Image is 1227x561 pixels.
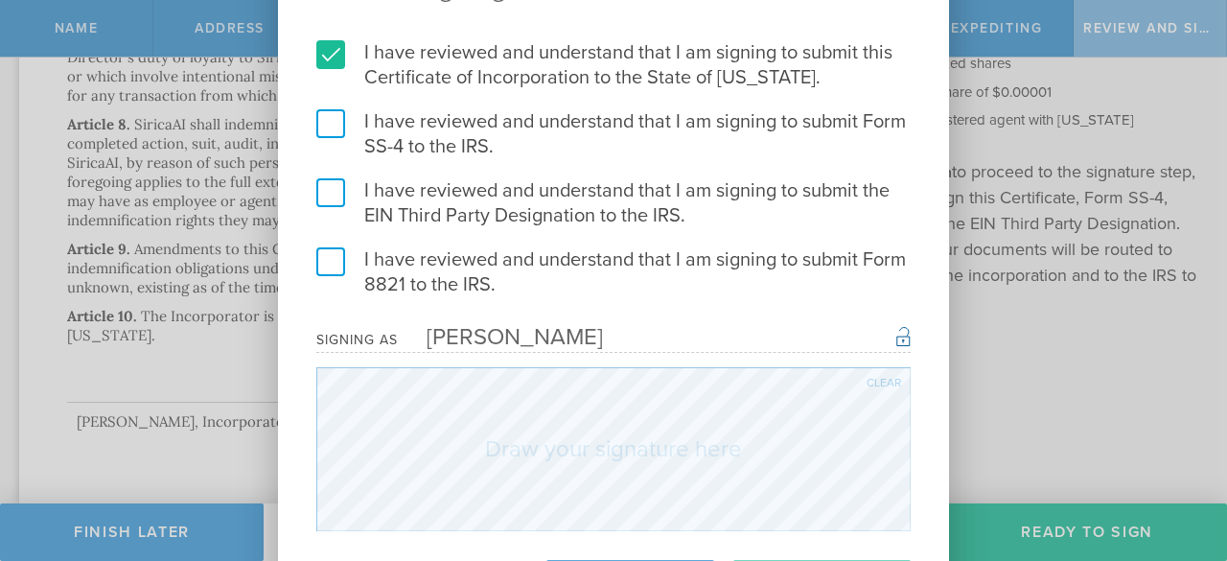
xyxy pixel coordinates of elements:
[316,332,398,348] div: Signing as
[316,247,911,297] label: I have reviewed and understand that I am signing to submit Form 8821 to the IRS.
[316,109,911,159] label: I have reviewed and understand that I am signing to submit Form SS-4 to the IRS.
[316,40,911,90] label: I have reviewed and understand that I am signing to submit this Certificate of Incorporation to t...
[398,323,603,351] div: [PERSON_NAME]
[316,178,911,228] label: I have reviewed and understand that I am signing to submit the EIN Third Party Designation to the...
